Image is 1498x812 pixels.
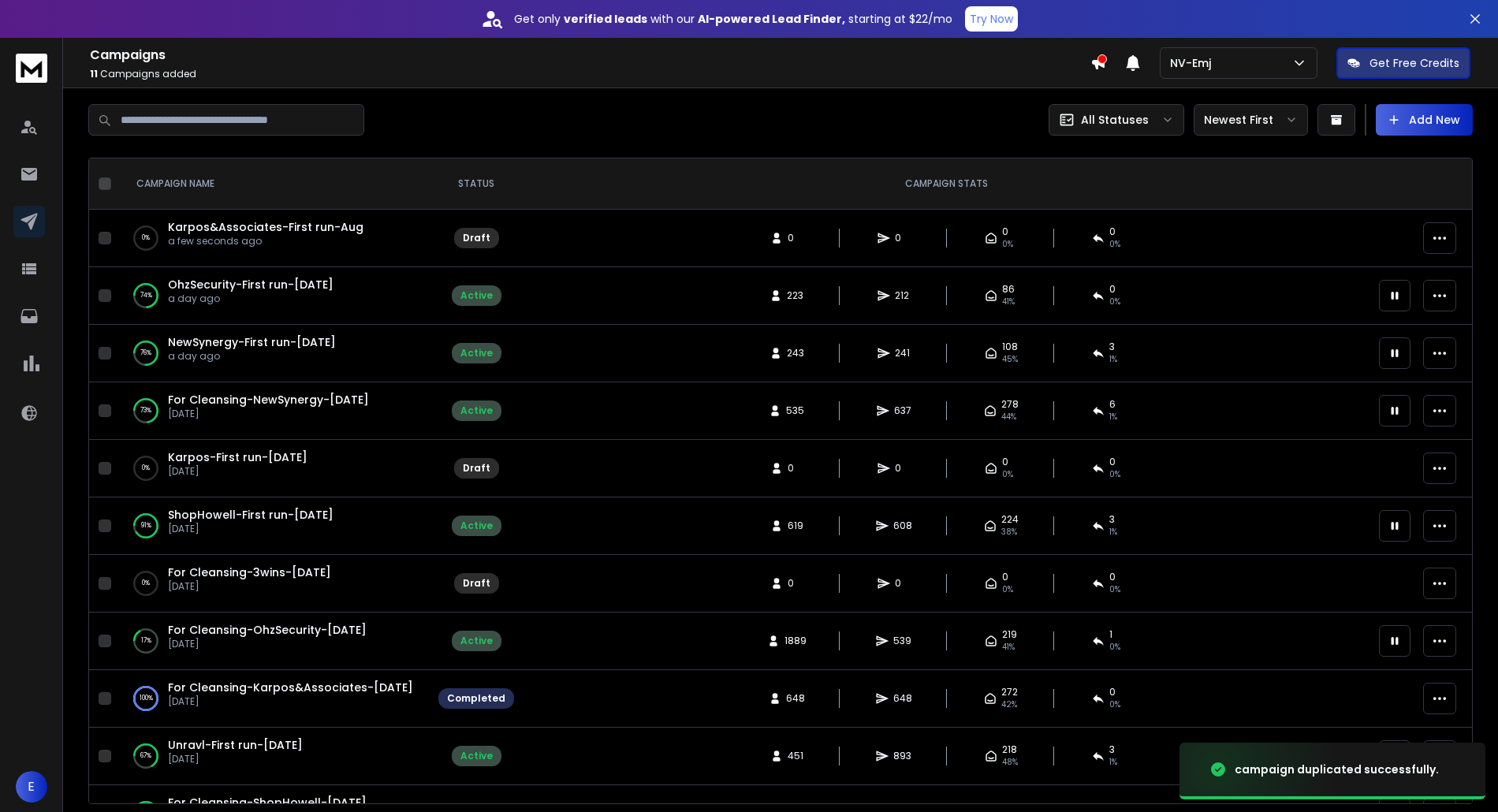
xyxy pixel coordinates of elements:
a: For Cleansing-ShopHowell-[DATE] [168,795,367,810]
button: Newest First [1194,104,1308,136]
p: [DATE] [168,695,413,708]
a: Karpos&Associates-First run-Aug [168,219,363,235]
span: For Cleansing-Karpos&Associates-[DATE] [168,680,413,695]
div: Active [460,289,493,302]
span: 0 [1002,571,1008,583]
span: 648 [893,692,912,705]
span: 893 [893,750,911,762]
span: 6 [1109,398,1116,411]
span: 272 [1001,686,1018,698]
td: 91%ShopHowell-First run-[DATE][DATE] [117,497,429,555]
button: Try Now [965,6,1018,32]
span: 0% [1109,468,1120,481]
span: 0% [1002,468,1013,481]
p: 74 % [140,288,152,304]
p: [DATE] [168,638,367,650]
a: For Cleansing-NewSynergy-[DATE] [168,392,369,408]
span: 0 [895,462,911,475]
p: [DATE] [168,580,331,593]
span: 0 [1109,225,1116,238]
td: 74%OhzSecurity-First run-[DATE]a day ago [117,267,429,325]
span: 3 [1109,341,1115,353]
span: 1 % [1109,756,1117,769]
span: 86 [1002,283,1015,296]
p: [DATE] [168,408,369,420]
p: a few seconds ago [168,235,363,248]
span: 0 [1109,571,1116,583]
h1: Campaigns [90,46,1090,65]
p: 73 % [140,403,151,419]
strong: AI-powered Lead Finder, [698,11,845,27]
span: 648 [786,692,805,705]
span: 608 [893,520,912,532]
a: Unravl-First run-[DATE] [168,737,303,753]
span: 41 % [1002,296,1015,308]
span: 219 [1002,628,1017,641]
span: 0% [1002,238,1013,251]
span: 223 [787,289,803,302]
p: Campaigns added [90,68,1090,80]
div: Active [460,347,493,359]
span: 48 % [1002,756,1018,769]
span: 0 [895,577,911,590]
span: 0 [1109,456,1116,468]
span: 0 [1109,686,1116,698]
td: 73%For Cleansing-NewSynergy-[DATE][DATE] [117,382,429,440]
a: Karpos-First run-[DATE] [168,449,307,465]
div: Active [460,635,493,647]
td: 0%Karpos-First run-[DATE][DATE] [117,440,429,497]
span: 0 [895,232,911,244]
span: 1 % [1109,411,1117,423]
span: 45 % [1002,353,1018,366]
p: 0 % [142,230,150,246]
div: Completed [447,692,505,705]
p: 0 % [142,575,150,591]
button: E [16,771,47,803]
strong: verified leads [564,11,647,27]
p: All Statuses [1081,112,1149,128]
span: 637 [894,404,911,417]
span: 0% [1109,238,1120,251]
p: 67 % [140,748,151,764]
a: NewSynergy-First run-[DATE] [168,334,336,350]
img: logo [16,54,47,83]
div: Draft [463,462,490,475]
p: Get only with our starting at $22/mo [514,11,952,27]
td: 0%For Cleansing-3wins-[DATE][DATE] [117,555,429,613]
span: 241 [895,347,911,359]
span: 0 [788,232,803,244]
span: 0 [1002,456,1008,468]
span: 108 [1002,341,1018,353]
span: 42 % [1001,698,1017,711]
td: 0%Karpos&Associates-First run-Auga few seconds ago [117,210,429,267]
span: 243 [787,347,804,359]
span: 619 [788,520,803,532]
span: 44 % [1001,411,1016,423]
div: campaign duplicated successfully. [1235,762,1439,777]
span: 0 % [1109,698,1120,711]
p: a day ago [168,292,334,305]
span: 1 % [1109,353,1117,366]
a: For Cleansing-3wins-[DATE] [168,564,331,580]
span: 0 [788,577,803,590]
p: 91 % [141,518,151,534]
span: 38 % [1001,526,1017,538]
span: 535 [786,404,804,417]
td: 76%NewSynergy-First run-[DATE]a day ago [117,325,429,382]
span: 218 [1002,743,1017,756]
span: 451 [788,750,803,762]
a: For Cleansing-OhzSecurity-[DATE] [168,622,367,638]
span: 0 % [1109,641,1120,654]
th: CAMPAIGN STATS [524,158,1369,210]
div: Active [460,750,493,762]
p: NV-Emj [1170,55,1217,71]
a: OhzSecurity-First run-[DATE] [168,277,334,292]
a: ShopHowell-First run-[DATE] [168,507,334,523]
div: Active [460,520,493,532]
